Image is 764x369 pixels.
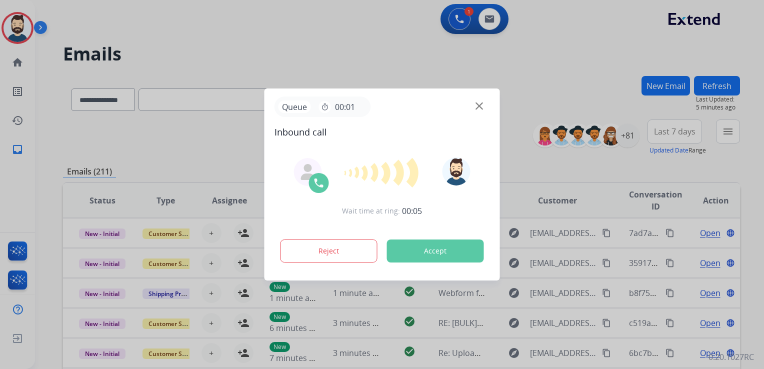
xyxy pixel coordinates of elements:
[321,103,329,111] mat-icon: timer
[335,101,355,113] span: 00:01
[475,102,483,110] img: close-button
[313,177,325,189] img: call-icon
[708,351,754,363] p: 0.20.1027RC
[278,100,311,113] p: Queue
[402,205,422,217] span: 00:05
[387,239,484,262] button: Accept
[442,157,470,185] img: avatar
[342,206,400,216] span: Wait time at ring:
[300,164,316,180] img: agent-avatar
[280,239,377,262] button: Reject
[274,125,490,139] span: Inbound call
